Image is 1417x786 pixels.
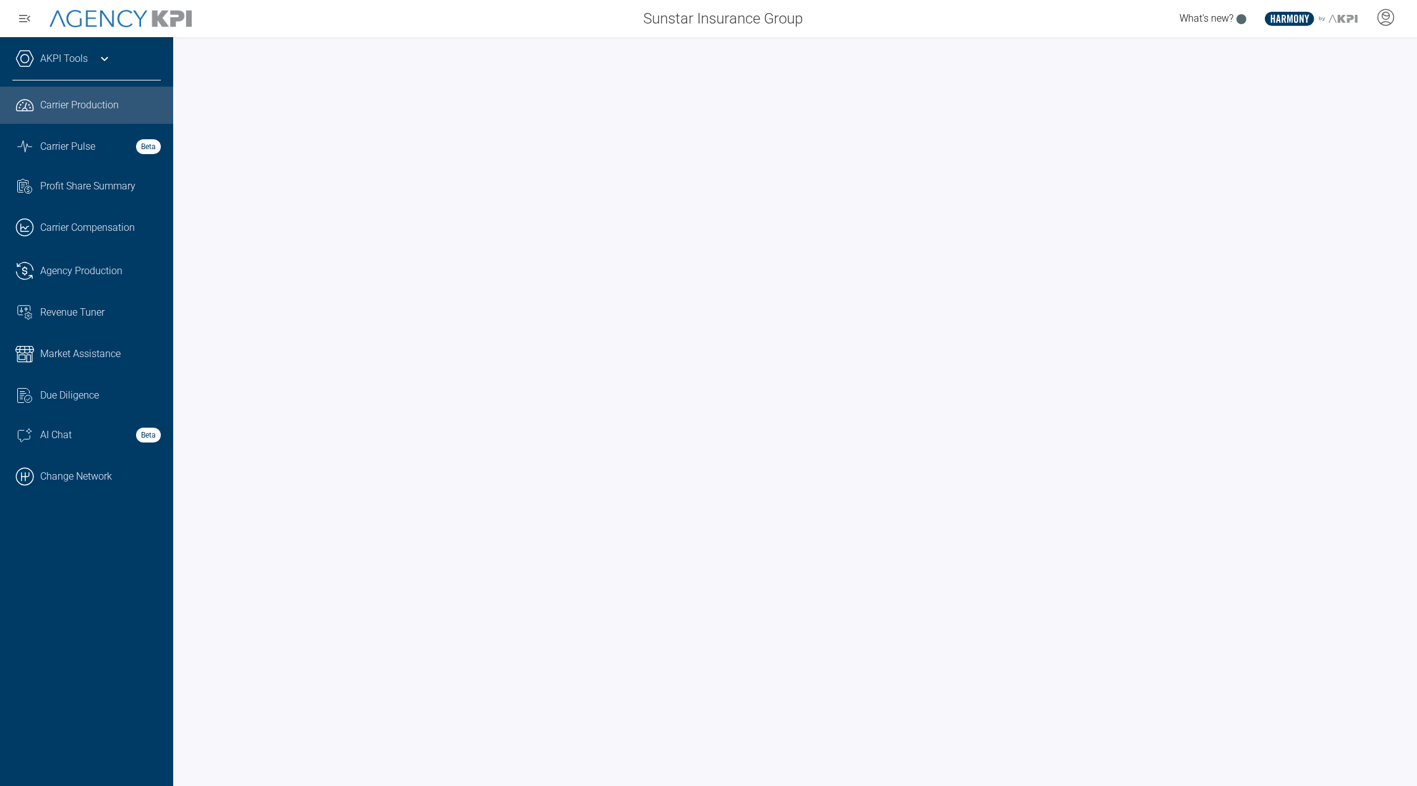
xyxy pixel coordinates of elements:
span: Sunstar Insurance Group [643,7,803,30]
strong: Beta [136,139,161,154]
a: AKPI Tools [40,51,88,66]
span: AI Chat [40,428,72,443]
span: Market Assistance [40,347,121,361]
span: Due Diligence [40,388,99,403]
span: Profit Share Summary [40,179,135,194]
span: What's new? [1179,12,1233,24]
span: Carrier Compensation [40,220,135,235]
strong: Beta [136,428,161,443]
img: AgencyKPI [49,10,192,28]
span: Carrier Production [40,98,119,113]
span: Revenue Tuner [40,305,105,320]
span: Carrier Pulse [40,139,95,154]
span: Agency Production [40,264,122,279]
